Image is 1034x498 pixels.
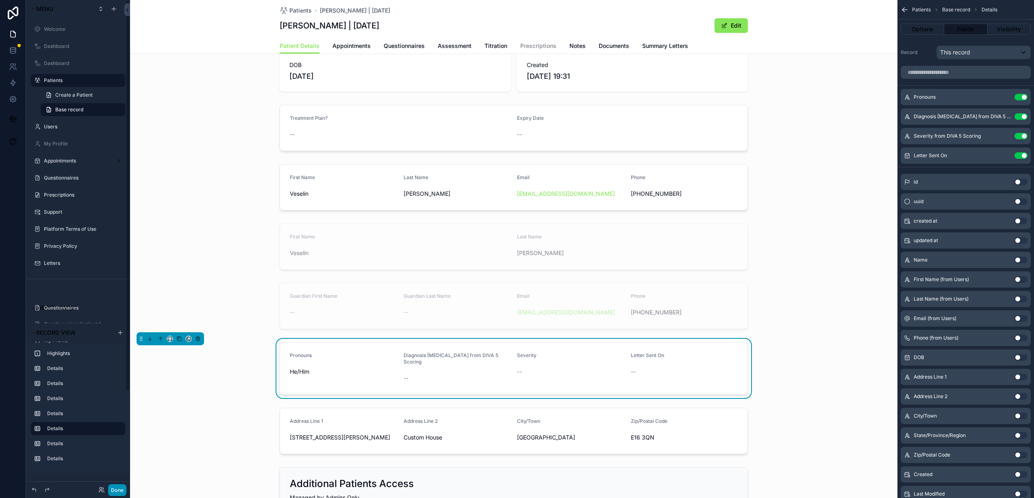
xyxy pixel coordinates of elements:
h1: [PERSON_NAME] | [DATE] [280,20,379,31]
a: Notes [569,39,586,55]
span: Letter Sent On [914,152,947,159]
button: Hidden pages [29,302,122,314]
a: Patients [280,6,312,15]
label: Dashboard [44,43,120,50]
label: Questionnaires [44,305,120,311]
a: Titration [484,39,507,55]
label: Details [47,380,119,387]
label: Letters [44,260,120,266]
label: Questionnaires (patients) [44,321,120,327]
button: Visibility [988,24,1031,35]
span: Address Line 1 [914,374,947,380]
span: -- [631,368,636,376]
span: Diagnosis [MEDICAL_DATA] from DIVA 5 Scoring [404,352,498,365]
span: DOB [914,354,924,361]
button: Menu [29,3,93,15]
label: Privacy Policy [44,243,120,249]
a: Assessment [438,39,471,55]
label: Details [47,365,119,372]
span: Phone (from Users) [914,335,958,341]
span: Severity from DIVA 5 Scoring [914,133,981,139]
button: Record view [29,327,112,338]
span: -- [517,368,522,376]
span: updated at [914,237,938,244]
a: Prescriptions [520,39,556,55]
button: Done [108,484,126,496]
a: Platform Terms of Use [44,226,120,232]
label: Details [47,455,119,462]
span: Summary Letters [642,42,688,50]
span: State/Province/Region [914,432,966,439]
span: Record view [36,329,76,336]
label: Dashboard [44,60,120,67]
span: First Name (from Users) [914,276,969,283]
label: Welcome [44,26,120,32]
label: My Profile [44,141,120,147]
span: Appointments [332,42,371,50]
a: Patient Details [280,39,319,54]
span: -- [404,374,408,382]
span: Letter Sent On [631,352,664,358]
span: Questionnaires [384,42,425,50]
span: Prescriptions [520,42,556,50]
span: Name [914,257,928,263]
span: Details [982,6,997,13]
a: Appointments [332,39,371,55]
a: Base record [41,103,125,116]
span: Last Name (from Users) [914,296,969,302]
button: Options [901,24,944,35]
label: Highlights [47,350,119,357]
span: Titration [484,42,507,50]
span: Patients [912,6,931,13]
span: uuid [914,198,923,205]
span: Patients [289,6,312,15]
span: Created [914,471,932,478]
span: created at [914,218,937,224]
button: This record [936,45,1031,59]
a: Create a Patient [41,89,125,102]
span: id [914,179,918,185]
label: Patients [44,77,120,84]
button: Fields [944,24,987,35]
span: Documents [599,42,629,50]
span: Email (from Users) [914,315,956,322]
span: Zip/Postal Code [914,452,950,458]
label: Record [901,49,933,56]
label: Users [44,123,120,130]
div: scrollable content [26,343,130,473]
a: [PERSON_NAME] | [DATE] [320,6,390,15]
span: Menu [36,5,53,12]
span: Patient Details [280,42,319,50]
label: Details [47,425,119,432]
label: Prescriptions [44,192,120,198]
button: Edit [715,18,748,33]
span: Pronouns [290,352,312,358]
label: Details [47,395,119,402]
label: Details [47,440,119,447]
label: Appointments [44,158,109,164]
label: Support [44,209,120,215]
span: Assessment [438,42,471,50]
span: Diagnosis [MEDICAL_DATA] from DIVA 5 Scoring [914,113,1011,120]
label: Questionnaires [44,175,120,181]
a: Summary Letters [642,39,688,55]
span: Pronouns [914,94,936,100]
a: Documents [599,39,629,55]
span: Notes [569,42,586,50]
span: Base record [942,6,970,13]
